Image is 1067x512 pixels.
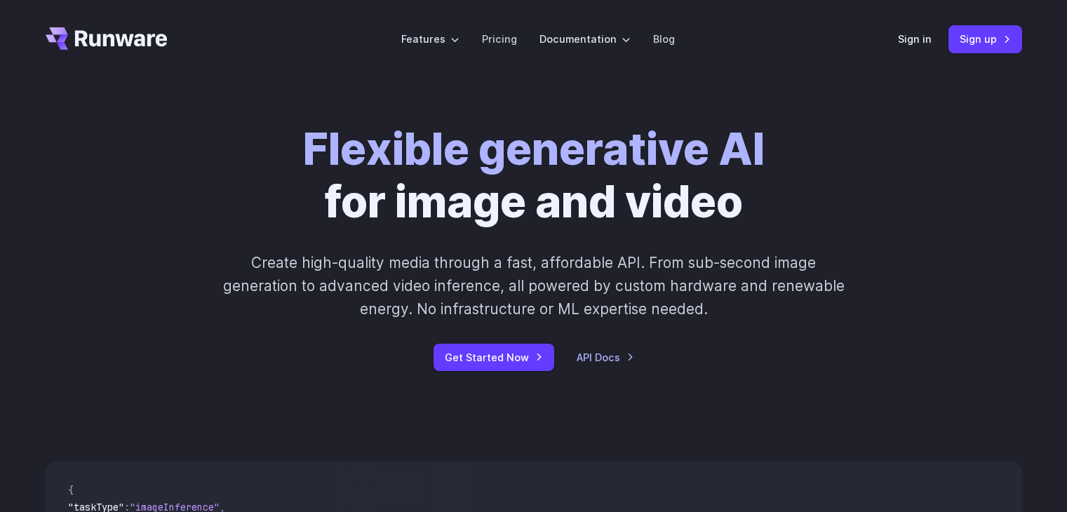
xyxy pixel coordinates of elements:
span: { [68,484,74,497]
label: Documentation [539,31,631,47]
label: Features [401,31,459,47]
a: Get Started Now [434,344,554,371]
a: Go to / [46,27,168,50]
a: Sign up [948,25,1022,53]
h1: for image and video [303,123,765,229]
a: Sign in [898,31,932,47]
p: Create high-quality media through a fast, affordable API. From sub-second image generation to adv... [221,251,846,321]
a: Pricing [482,31,517,47]
strong: Flexible generative AI [303,123,765,175]
a: Blog [653,31,675,47]
a: API Docs [577,349,634,365]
